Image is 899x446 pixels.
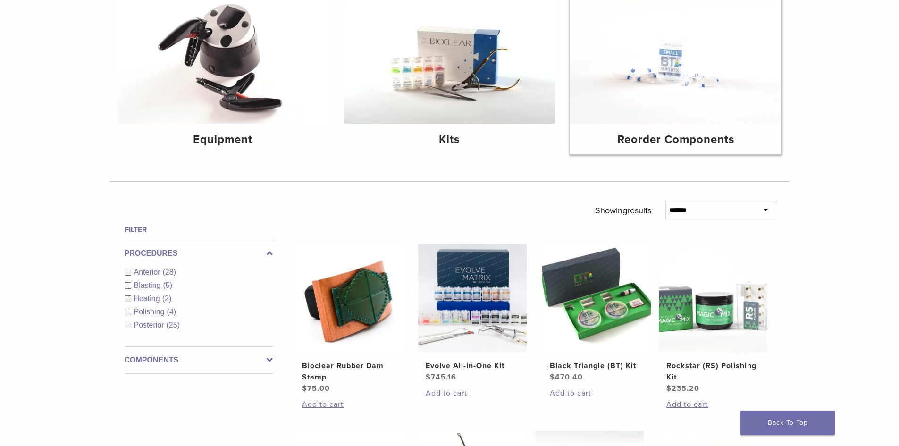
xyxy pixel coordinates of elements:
[542,244,651,353] img: Black Triangle (BT) Kit
[302,384,307,393] span: $
[550,372,555,382] span: $
[550,372,583,382] bdi: 470.40
[167,321,180,329] span: (25)
[294,244,403,353] img: Bioclear Rubber Dam Stamp
[426,372,456,382] bdi: 745.16
[134,281,163,289] span: Blasting
[302,399,395,410] a: Add to cart: “Bioclear Rubber Dam Stamp”
[163,281,172,289] span: (5)
[550,387,643,399] a: Add to cart: “Black Triangle (BT) Kit”
[134,268,163,276] span: Anterior
[418,244,528,383] a: Evolve All-in-One KitEvolve All-in-One Kit $745.16
[302,384,330,393] bdi: 75.00
[134,321,167,329] span: Posterior
[125,354,273,366] label: Components
[351,131,547,148] h4: Kits
[125,131,321,148] h4: Equipment
[134,308,167,316] span: Polishing
[550,360,643,371] h2: Black Triangle (BT) Kit
[125,224,273,236] h4: Filter
[666,384,699,393] bdi: 235.20
[134,295,162,303] span: Heating
[595,201,651,220] p: Showing results
[666,360,760,383] h2: Rockstar (RS) Polishing Kit
[302,360,395,383] h2: Bioclear Rubber Dam Stamp
[578,131,774,148] h4: Reorder Components
[162,295,172,303] span: (2)
[740,411,835,435] a: Back To Top
[658,244,768,394] a: Rockstar (RS) Polishing KitRockstar (RS) Polishing Kit $235.20
[666,399,760,410] a: Add to cart: “Rockstar (RS) Polishing Kit”
[167,308,176,316] span: (4)
[294,244,404,394] a: Bioclear Rubber Dam StampBioclear Rubber Dam Stamp $75.00
[418,244,527,353] img: Evolve All-in-One Kit
[426,360,519,371] h2: Evolve All-in-One Kit
[426,372,431,382] span: $
[163,268,176,276] span: (28)
[125,248,273,259] label: Procedures
[426,387,519,399] a: Add to cart: “Evolve All-in-One Kit”
[659,244,767,353] img: Rockstar (RS) Polishing Kit
[542,244,652,383] a: Black Triangle (BT) KitBlack Triangle (BT) Kit $470.40
[666,384,672,393] span: $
